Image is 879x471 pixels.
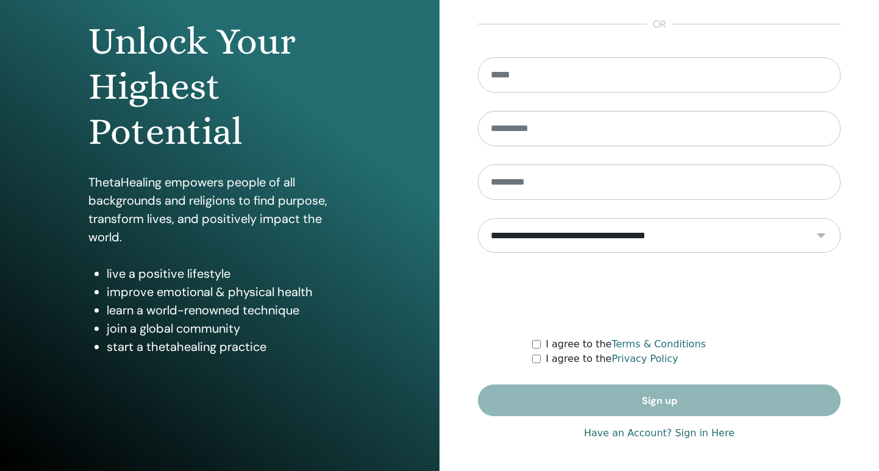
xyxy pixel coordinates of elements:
[107,283,351,301] li: improve emotional & physical health
[107,319,351,338] li: join a global community
[88,19,351,155] h1: Unlock Your Highest Potential
[107,301,351,319] li: learn a world-renowned technique
[546,337,706,352] label: I agree to the
[611,338,705,350] a: Terms & Conditions
[88,173,351,246] p: ThetaHealing empowers people of all backgrounds and religions to find purpose, transform lives, a...
[611,353,678,364] a: Privacy Policy
[647,17,672,32] span: or
[107,338,351,356] li: start a thetahealing practice
[546,352,678,366] label: I agree to the
[567,271,752,319] iframe: reCAPTCHA
[584,426,735,441] a: Have an Account? Sign in Here
[107,264,351,283] li: live a positive lifestyle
